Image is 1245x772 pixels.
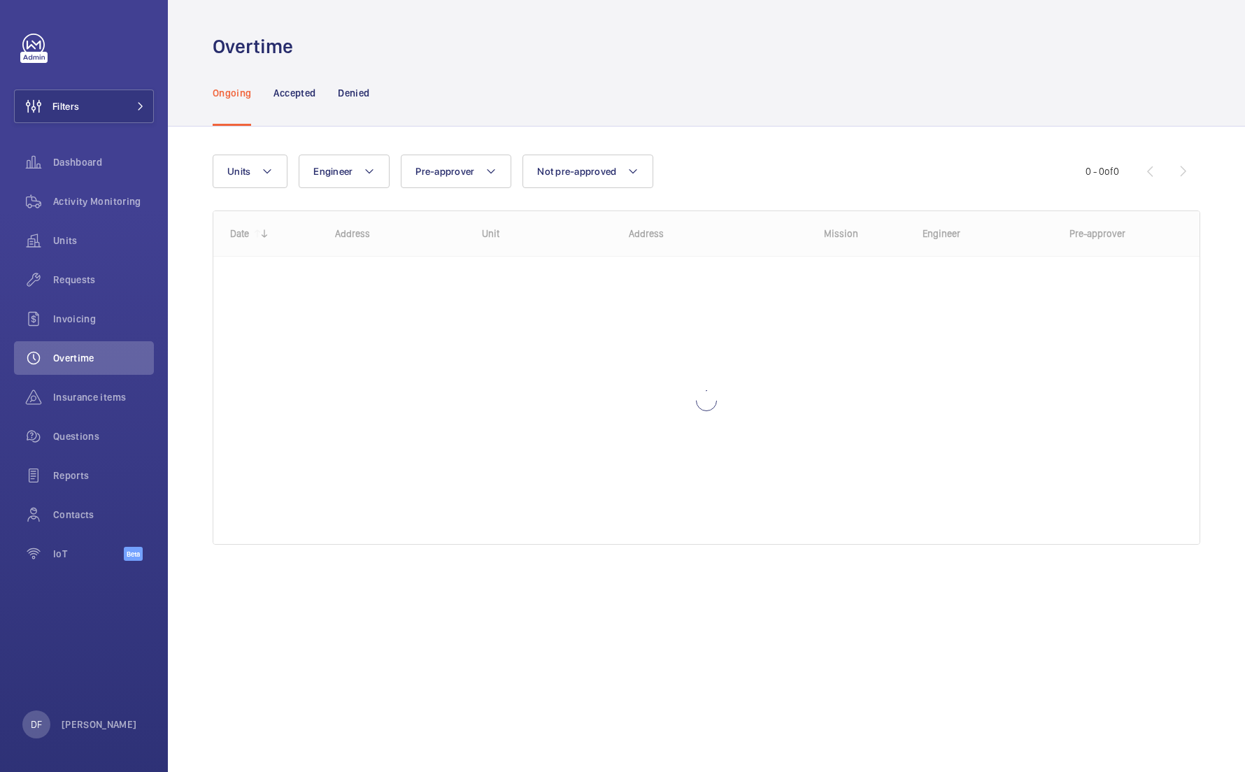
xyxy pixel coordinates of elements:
span: Units [53,234,154,248]
button: Filters [14,90,154,123]
span: Invoicing [53,312,154,326]
button: Pre-approver [401,155,511,188]
span: Overtime [53,351,154,365]
span: Filters [52,99,79,113]
p: Accepted [273,86,315,100]
p: DF [31,717,42,731]
span: Engineer [313,166,353,177]
span: Requests [53,273,154,287]
span: Activity Monitoring [53,194,154,208]
span: 0 - 0 0 [1086,166,1119,176]
span: Not pre-approved [537,166,616,177]
button: Engineer [299,155,390,188]
span: Reports [53,469,154,482]
button: Not pre-approved [522,155,653,188]
span: Insurance items [53,390,154,404]
p: Ongoing [213,86,251,100]
p: [PERSON_NAME] [62,717,137,731]
span: Beta [124,547,143,561]
span: Units [227,166,250,177]
h1: Overtime [213,34,301,59]
span: Dashboard [53,155,154,169]
span: IoT [53,547,124,561]
p: Denied [338,86,369,100]
span: of [1104,166,1114,177]
span: Questions [53,429,154,443]
span: Contacts [53,508,154,522]
span: Pre-approver [415,166,474,177]
button: Units [213,155,287,188]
